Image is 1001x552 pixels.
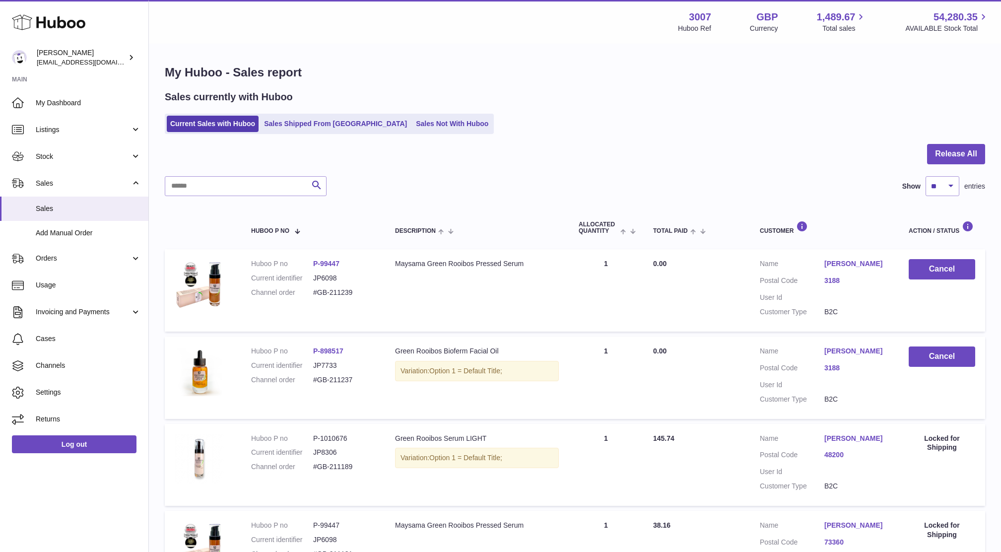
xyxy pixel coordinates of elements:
[251,361,313,370] dt: Current identifier
[760,450,824,462] dt: Postal Code
[412,116,492,132] a: Sales Not With Huboo
[313,260,339,268] a: P-99447
[653,260,667,268] span: 0.00
[175,434,224,483] img: image-swatches-1_4_1726229247632-1726229547.jpg
[36,98,141,108] span: My Dashboard
[36,334,141,344] span: Cases
[36,254,131,263] span: Orders
[251,434,313,443] dt: Huboo P no
[569,337,643,419] td: 1
[824,482,889,491] dd: B2C
[251,375,313,385] dt: Channel order
[313,434,375,443] dd: P-1010676
[313,274,375,283] dd: JP6098
[165,65,985,80] h1: My Huboo - Sales report
[313,521,375,530] dd: P-99447
[251,448,313,457] dt: Current identifier
[579,221,618,234] span: ALLOCATED Quantity
[36,280,141,290] span: Usage
[165,90,293,104] h2: Sales currently with Huboo
[313,375,375,385] dd: #GB-211237
[12,50,27,65] img: bevmay@maysama.com
[824,450,889,460] a: 48200
[36,204,141,213] span: Sales
[902,182,921,191] label: Show
[569,424,643,506] td: 1
[395,228,436,234] span: Description
[37,58,146,66] span: [EMAIL_ADDRESS][DOMAIN_NAME]
[909,521,975,540] div: Locked for Shipping
[251,521,313,530] dt: Huboo P no
[964,182,985,191] span: entries
[36,228,141,238] span: Add Manual Order
[760,346,824,358] dt: Name
[36,179,131,188] span: Sales
[251,259,313,269] dt: Huboo P no
[824,346,889,356] a: [PERSON_NAME]
[750,24,778,33] div: Currency
[313,448,375,457] dd: JP8306
[909,434,975,453] div: Locked for Shipping
[760,307,824,317] dt: Customer Type
[36,307,131,317] span: Invoicing and Payments
[760,276,824,288] dt: Postal Code
[934,10,978,24] span: 54,280.35
[824,395,889,404] dd: B2C
[756,10,778,24] strong: GBP
[36,388,141,397] span: Settings
[313,462,375,472] dd: #GB-211189
[313,288,375,297] dd: #GB-211239
[909,221,975,234] div: Action / Status
[760,293,824,302] dt: User Id
[824,276,889,285] a: 3188
[689,10,711,24] strong: 3007
[251,535,313,545] dt: Current identifier
[909,259,975,279] button: Cancel
[824,521,889,530] a: [PERSON_NAME]
[395,361,559,381] div: Variation:
[760,538,824,550] dt: Postal Code
[824,434,889,443] a: [PERSON_NAME]
[251,346,313,356] dt: Huboo P no
[429,454,502,462] span: Option 1 = Default Title;
[909,346,975,367] button: Cancel
[395,521,559,530] div: Maysama Green Rooibos Pressed Serum
[313,361,375,370] dd: JP7733
[36,125,131,135] span: Listings
[824,259,889,269] a: [PERSON_NAME]
[251,462,313,472] dt: Channel order
[395,346,559,356] div: Green Rooibos Bioferm Facial Oil
[251,288,313,297] dt: Channel order
[395,448,559,468] div: Variation:
[822,24,867,33] span: Total sales
[167,116,259,132] a: Current Sales with Huboo
[653,228,688,234] span: Total paid
[175,346,224,396] img: pic-2.jpg
[927,144,985,164] button: Release All
[760,395,824,404] dt: Customer Type
[760,521,824,533] dt: Name
[36,152,131,161] span: Stock
[261,116,410,132] a: Sales Shipped From [GEOGRAPHIC_DATA]
[678,24,711,33] div: Huboo Ref
[653,434,674,442] span: 145.74
[760,434,824,446] dt: Name
[817,10,856,24] span: 1,489.67
[395,259,559,269] div: Maysama Green Rooibos Pressed Serum
[824,363,889,373] a: 3188
[905,10,989,33] a: 54,280.35 AVAILABLE Stock Total
[817,10,867,33] a: 1,489.67 Total sales
[36,361,141,370] span: Channels
[37,48,126,67] div: [PERSON_NAME]
[12,435,136,453] a: Log out
[36,414,141,424] span: Returns
[760,380,824,390] dt: User Id
[313,535,375,545] dd: JP6098
[760,221,889,234] div: Customer
[175,259,224,309] img: 30071627552388.png
[824,307,889,317] dd: B2C
[653,347,667,355] span: 0.00
[251,274,313,283] dt: Current identifier
[313,347,343,355] a: P-898517
[760,482,824,491] dt: Customer Type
